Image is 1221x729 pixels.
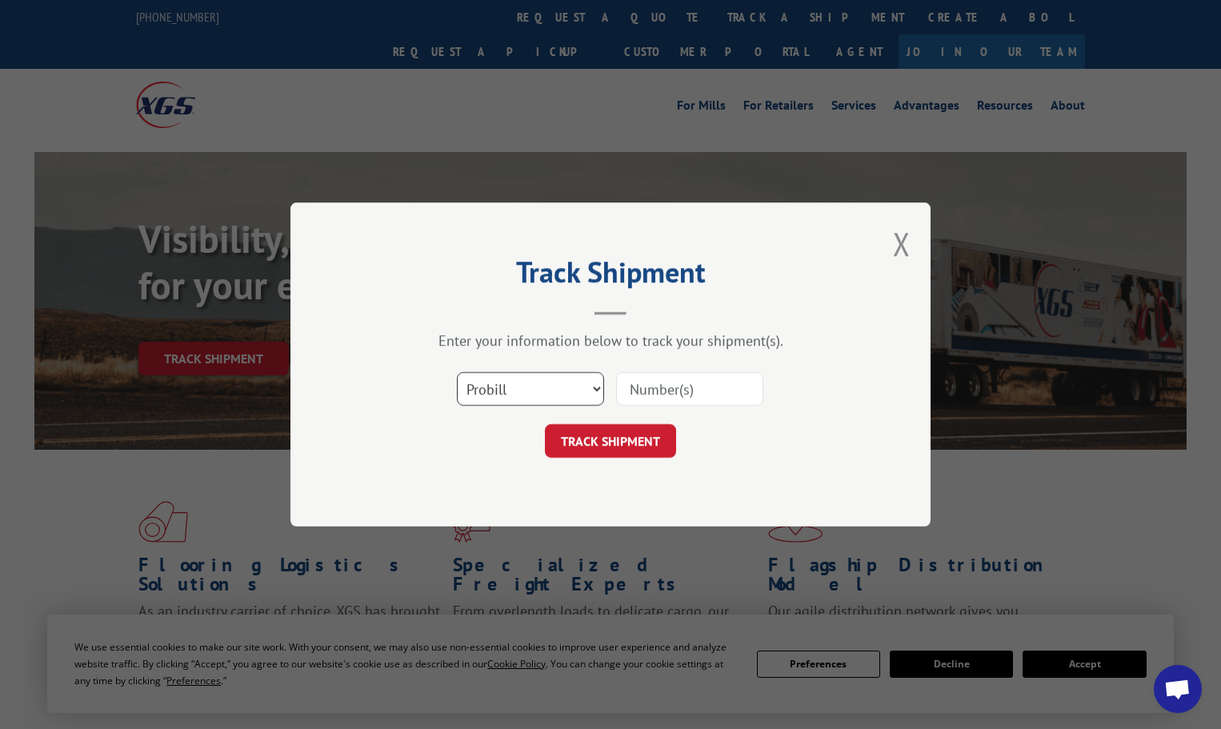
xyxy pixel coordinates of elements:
[893,222,911,265] button: Close modal
[370,331,851,350] div: Enter your information below to track your shipment(s).
[545,424,676,458] button: TRACK SHIPMENT
[1154,665,1202,713] div: Open chat
[616,372,763,406] input: Number(s)
[370,261,851,291] h2: Track Shipment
